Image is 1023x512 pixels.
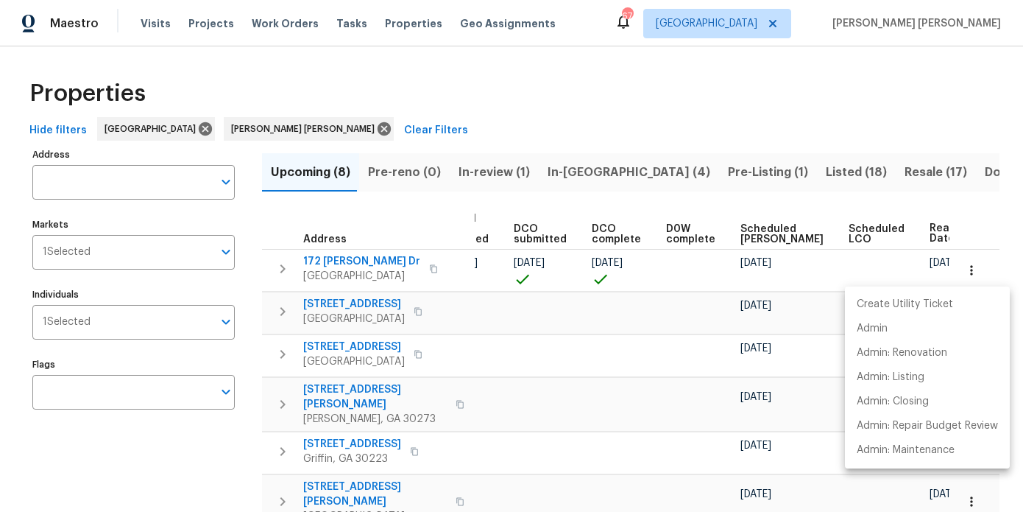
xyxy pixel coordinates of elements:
[857,418,998,434] p: Admin: Repair Budget Review
[857,443,955,458] p: Admin: Maintenance
[857,321,888,337] p: Admin
[857,346,947,361] p: Admin: Renovation
[857,370,924,385] p: Admin: Listing
[857,394,929,410] p: Admin: Closing
[857,297,953,312] p: Create Utility Ticket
